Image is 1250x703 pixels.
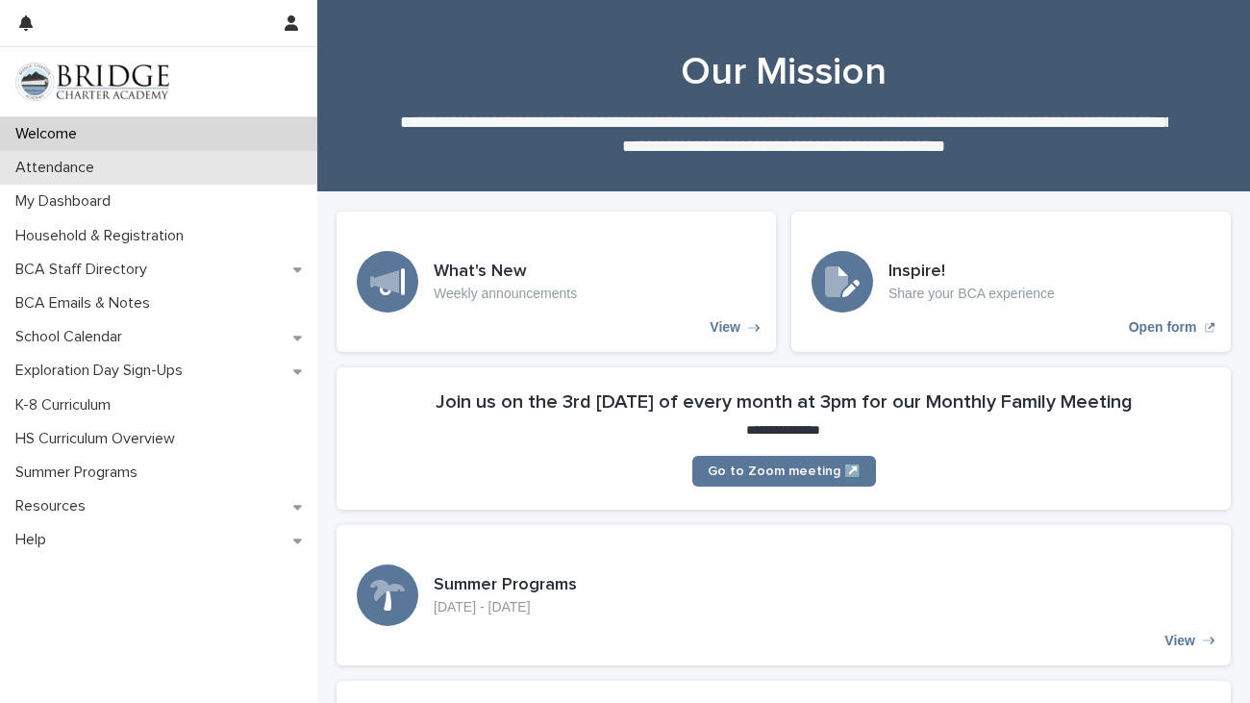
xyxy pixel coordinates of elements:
[434,575,577,596] h3: Summer Programs
[692,456,876,487] a: Go to Zoom meeting ↗️
[8,396,126,414] p: K-8 Curriculum
[8,497,101,515] p: Resources
[8,464,153,482] p: Summer Programs
[1129,319,1197,336] p: Open form
[791,212,1231,352] a: Open form
[8,294,165,313] p: BCA Emails & Notes
[434,286,577,302] p: Weekly announcements
[337,212,776,352] a: View
[888,262,1055,283] h3: Inspire!
[8,227,199,245] p: Household & Registration
[8,192,126,211] p: My Dashboard
[8,362,198,380] p: Exploration Day Sign-Ups
[8,328,137,346] p: School Calendar
[337,525,1231,665] a: View
[8,430,190,448] p: HS Curriculum Overview
[708,464,861,478] span: Go to Zoom meeting ↗️
[8,261,162,279] p: BCA Staff Directory
[337,49,1231,95] h1: Our Mission
[888,286,1055,302] p: Share your BCA experience
[1164,633,1195,649] p: View
[15,63,169,101] img: V1C1m3IdTEidaUdm9Hs0
[434,599,577,615] p: [DATE] - [DATE]
[8,531,62,549] p: Help
[434,262,577,283] h3: What's New
[8,159,110,177] p: Attendance
[710,319,740,336] p: View
[8,125,92,143] p: Welcome
[436,390,1133,414] h2: Join us on the 3rd [DATE] of every month at 3pm for our Monthly Family Meeting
